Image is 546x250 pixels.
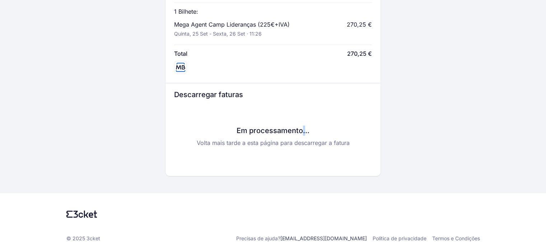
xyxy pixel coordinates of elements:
h3: Descarregar faturas [174,90,372,100]
p: Precisas de ajuda? [236,235,367,242]
p: Volta mais tarde a esta página para descarregar a fatura [174,138,372,147]
p: 1 Bilhete: [174,7,198,16]
div: 270,25 € [347,20,372,29]
a: Termos e Condições [432,235,480,242]
a: [EMAIL_ADDRESS][DOMAIN_NAME] [280,235,367,241]
span: Total [174,49,187,58]
h3: Em processamento... [174,126,372,136]
p: Quinta, 25 set - Sexta, 26 set · 11:26 [174,30,262,37]
span: 270,25 € [347,49,372,58]
p: © 2025 3cket [66,235,100,242]
a: Política de privacidade [373,235,426,242]
p: Mega Agent Camp Lideranças (225€+IVA) [174,20,290,29]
